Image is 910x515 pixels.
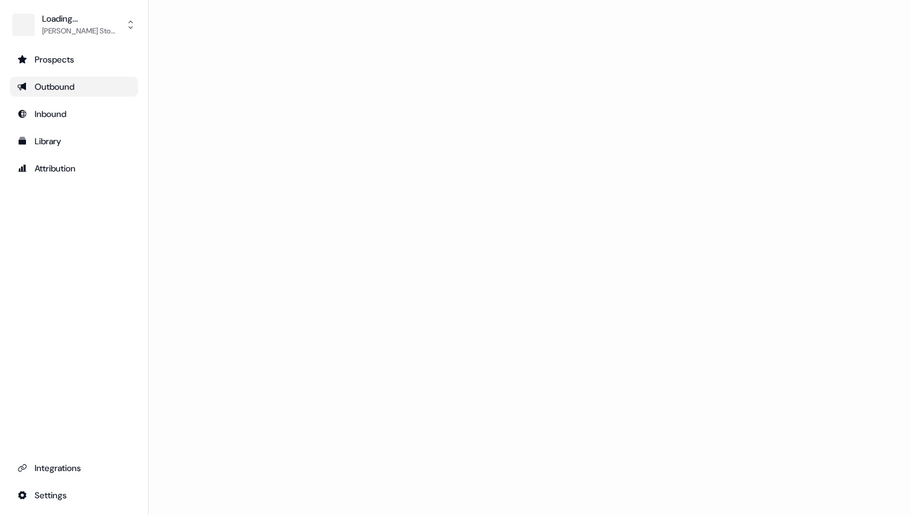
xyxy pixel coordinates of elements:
[10,158,138,178] a: Go to attribution
[17,80,131,93] div: Outbound
[10,104,138,124] a: Go to Inbound
[42,25,116,37] div: [PERSON_NAME] Stones
[17,135,131,147] div: Library
[10,485,138,505] a: Go to integrations
[10,77,138,97] a: Go to outbound experience
[17,108,131,120] div: Inbound
[10,10,138,40] button: Loading...[PERSON_NAME] Stones
[42,12,116,25] div: Loading...
[10,50,138,69] a: Go to prospects
[10,131,138,151] a: Go to templates
[17,489,131,501] div: Settings
[17,462,131,474] div: Integrations
[17,53,131,66] div: Prospects
[17,162,131,175] div: Attribution
[10,458,138,478] a: Go to integrations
